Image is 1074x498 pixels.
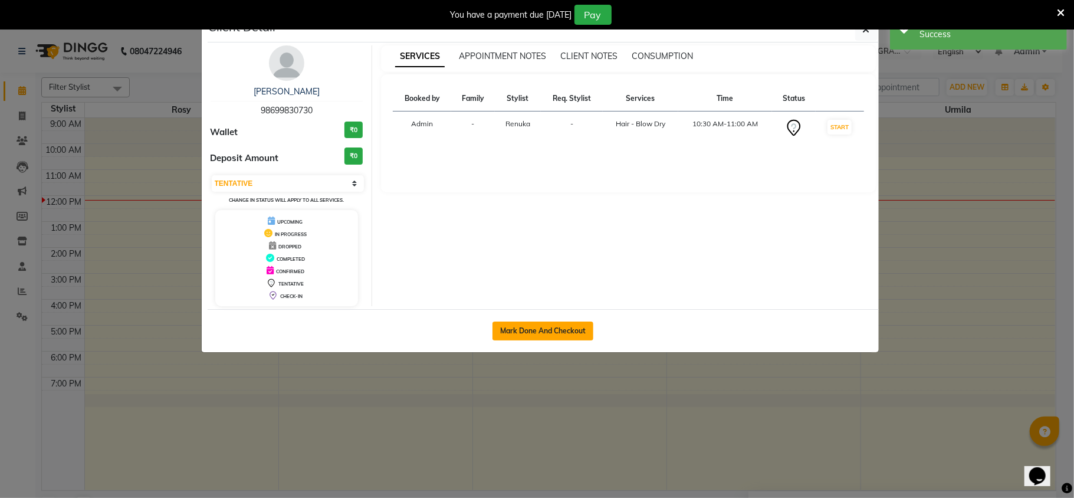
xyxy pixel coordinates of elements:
small: Change in status will apply to all services. [229,197,344,203]
span: CONSUMPTION [632,51,693,61]
th: Stylist [495,86,541,112]
button: START [827,120,852,135]
button: Pay [574,5,612,25]
div: Hair - Blow Dry [610,119,671,129]
span: CHECK-IN [280,293,303,299]
span: Wallet [211,126,238,139]
th: Status [772,86,815,112]
div: Success [919,28,1058,41]
span: DROPPED [278,244,301,250]
h3: ₹0 [344,148,363,165]
span: IN PROGRESS [275,231,307,237]
span: COMPLETED [277,256,305,262]
span: TENTATIVE [278,281,304,287]
span: SERVICES [395,46,445,67]
th: Family [451,86,494,112]
button: Mark Done And Checkout [492,322,593,340]
a: [PERSON_NAME] [254,86,320,97]
iframe: chat widget [1024,451,1062,486]
th: Time [678,86,773,112]
th: Booked by [393,86,451,112]
td: - [541,112,603,145]
td: - [451,112,494,145]
span: APPOINTMENT NOTES [459,51,546,61]
span: 98699830730 [261,105,313,116]
span: CONFIRMED [276,268,304,274]
td: Admin [393,112,451,145]
span: UPCOMING [277,219,303,225]
span: Deposit Amount [211,152,279,165]
th: Req. Stylist [541,86,603,112]
span: Renuka [505,119,530,128]
th: Services [603,86,678,112]
img: avatar [269,45,304,81]
h3: ₹0 [344,122,363,139]
div: You have a payment due [DATE] [451,9,572,21]
span: CLIENT NOTES [560,51,618,61]
td: 10:30 AM-11:00 AM [678,112,773,145]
